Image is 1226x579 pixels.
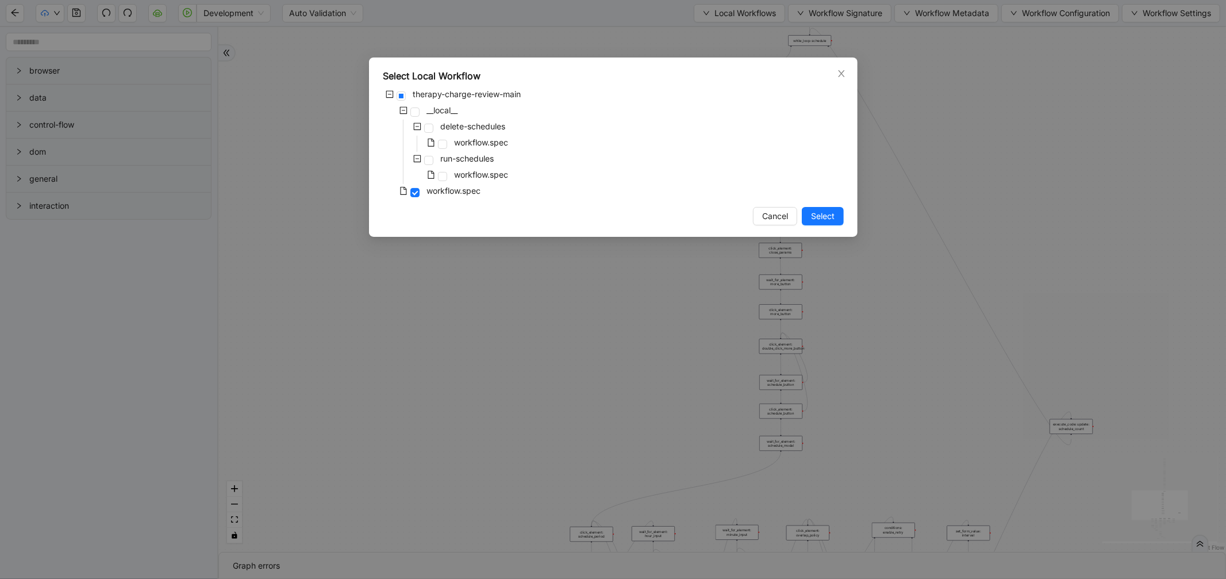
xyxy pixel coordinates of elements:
[454,137,508,147] span: workflow.spec
[811,210,835,223] span: Select
[440,121,505,131] span: delete-schedules
[399,106,408,114] span: minus-square
[413,89,521,99] span: therapy-charge-review-main
[753,207,797,225] button: Cancel
[835,67,848,80] button: Close
[413,122,421,131] span: minus-square
[440,154,494,163] span: run-schedules
[426,186,481,195] span: workflow.spec
[438,152,496,166] span: run-schedules
[438,120,508,133] span: delete-schedules
[427,171,435,179] span: file
[410,87,523,101] span: therapy-charge-review-main
[837,69,846,78] span: close
[426,105,458,115] span: __local__
[802,207,844,225] button: Select
[424,184,483,198] span: workflow.spec
[452,136,510,149] span: workflow.spec
[452,168,510,182] span: workflow.spec
[427,139,435,147] span: file
[413,155,421,163] span: minus-square
[399,187,408,195] span: file
[762,210,788,223] span: Cancel
[424,103,460,117] span: __local__
[383,69,844,83] div: Select Local Workflow
[454,170,508,179] span: workflow.spec
[386,90,394,98] span: minus-square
